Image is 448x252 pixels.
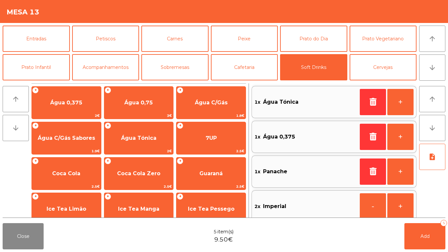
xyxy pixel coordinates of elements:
[141,54,209,80] button: Sobremesas
[32,122,39,129] span: +
[428,35,436,43] i: arrow_upward
[176,183,246,190] span: 2.5€
[350,26,417,52] button: Prato Vegetariano
[50,99,82,106] span: Água 0,375
[52,170,80,177] span: Coca Cola
[12,95,20,103] i: arrow_upward
[428,95,436,103] i: arrow_upward
[404,223,445,249] button: Add5
[387,193,414,220] button: +
[263,201,286,211] span: Imperial
[214,235,233,244] span: 9.50€
[12,124,20,132] i: arrow_downward
[104,113,173,119] span: 3€
[428,64,436,72] i: arrow_downward
[118,206,159,212] span: Ice Tea Manga
[255,97,260,107] span: 1x
[255,167,260,177] span: 1x
[350,54,417,80] button: Cervejas
[419,54,445,81] button: arrow_downward
[3,223,44,249] button: Close
[214,228,217,235] span: 5
[141,26,209,52] button: Carnes
[387,124,414,150] button: +
[72,54,139,80] button: Acompanhamentos
[47,206,86,212] span: Ice Tea Limão
[255,201,260,211] span: 2x
[428,153,436,161] i: note_add
[280,26,347,52] button: Prato do Dia
[211,54,278,80] button: Cafetaria
[104,183,173,190] span: 2.5€
[105,158,111,164] span: +
[255,132,260,142] span: 1x
[124,99,153,106] span: Água 0,75
[199,170,223,177] span: Guaraná
[387,89,414,115] button: +
[105,122,111,129] span: +
[3,86,29,112] button: arrow_upward
[428,124,436,132] i: arrow_downward
[176,113,246,119] span: 1.8€
[38,135,95,141] span: Água C/Gás Sabores
[105,87,111,94] span: +
[32,87,39,94] span: +
[188,206,234,212] span: Ice Tea Pessego
[211,26,278,52] button: Peixe
[419,144,445,170] button: note_add
[440,220,447,226] div: 5
[177,87,183,94] span: +
[419,26,445,52] button: arrow_upward
[420,233,430,239] span: Add
[104,148,173,154] span: 2€
[419,86,445,112] button: arrow_upward
[32,193,39,200] span: +
[419,115,445,141] button: arrow_downward
[3,54,70,80] button: Prato Infantil
[117,170,160,177] span: Coca Cola Zero
[263,132,295,142] span: Água 0,375
[280,54,347,80] button: Soft Drinks
[3,115,29,141] button: arrow_downward
[263,97,298,107] span: Água Tónica
[72,26,139,52] button: Petiscos
[360,193,386,220] button: -
[105,193,111,200] span: +
[32,183,101,190] span: 2.5€
[263,167,287,177] span: Panache
[387,158,414,185] button: +
[7,7,39,17] h4: Mesa 13
[3,26,70,52] button: Entradas
[121,135,156,141] span: Água Tónica
[176,148,246,154] span: 2.5€
[177,158,183,164] span: +
[177,122,183,129] span: +
[32,113,101,119] span: 2€
[217,228,234,235] span: item(s)
[206,135,217,141] span: 7UP
[195,99,228,106] span: Água C/Gás
[32,158,39,164] span: +
[177,193,183,200] span: +
[32,148,101,154] span: 1.9€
